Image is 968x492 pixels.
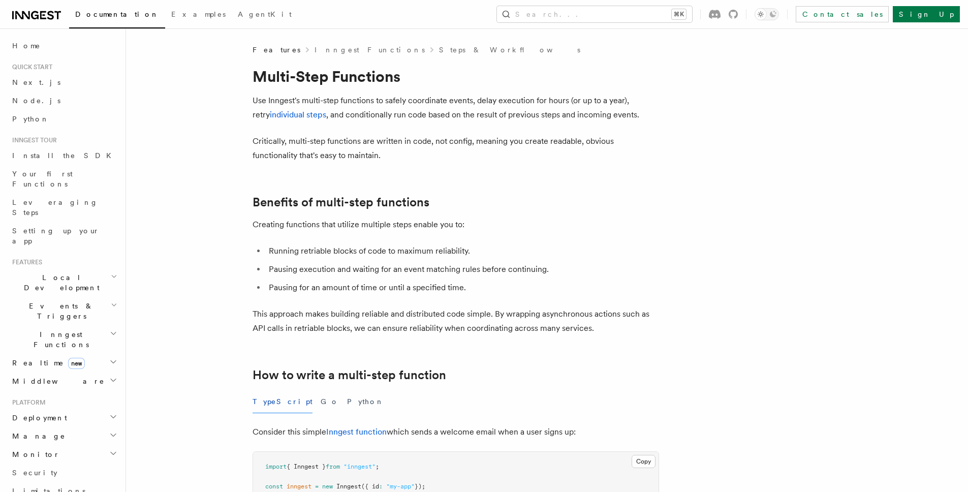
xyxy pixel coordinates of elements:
a: Examples [165,3,232,27]
p: This approach makes building reliable and distributed code simple. By wrapping asynchronous actio... [253,307,659,335]
span: : [379,483,383,490]
span: Quick start [8,63,52,71]
span: Documentation [75,10,159,18]
button: Local Development [8,268,119,297]
button: Manage [8,427,119,445]
span: from [326,463,340,470]
span: "inngest" [344,463,376,470]
span: "my-app" [386,483,415,490]
p: Critically, multi-step functions are written in code, not config, meaning you create readable, ob... [253,134,659,163]
button: Monitor [8,445,119,464]
span: Python [12,115,49,123]
a: Leveraging Steps [8,193,119,222]
button: Events & Triggers [8,297,119,325]
a: Node.js [8,91,119,110]
span: Inngest [336,483,361,490]
a: Home [8,37,119,55]
span: Realtime [8,358,85,368]
span: Platform [8,398,46,407]
span: Node.js [12,97,60,105]
span: import [265,463,287,470]
h1: Multi-Step Functions [253,67,659,85]
span: const [265,483,283,490]
a: Your first Functions [8,165,119,193]
span: inngest [287,483,311,490]
span: Events & Triggers [8,301,111,321]
a: Install the SDK [8,146,119,165]
button: Toggle dark mode [755,8,779,20]
kbd: ⌘K [672,9,686,19]
span: Examples [171,10,226,18]
span: Deployment [8,413,67,423]
span: Local Development [8,272,111,293]
span: Your first Functions [12,170,73,188]
span: Inngest tour [8,136,57,144]
span: }); [415,483,425,490]
a: Benefits of multi-step functions [253,195,429,209]
span: AgentKit [238,10,292,18]
span: = [315,483,319,490]
button: Python [347,390,384,413]
a: Python [8,110,119,128]
span: new [322,483,333,490]
a: Inngest Functions [315,45,425,55]
button: Realtimenew [8,354,119,372]
span: Inngest Functions [8,329,110,350]
span: Middleware [8,376,105,386]
a: Steps & Workflows [439,45,580,55]
li: Pausing for an amount of time or until a specified time. [266,281,659,295]
button: Deployment [8,409,119,427]
span: ; [376,463,379,470]
button: Search...⌘K [497,6,692,22]
a: Contact sales [796,6,889,22]
span: Features [253,45,300,55]
button: Middleware [8,372,119,390]
a: Setting up your app [8,222,119,250]
span: Features [8,258,42,266]
a: individual steps [270,110,326,119]
span: new [68,358,85,369]
a: Security [8,464,119,482]
a: Inngest function [326,427,387,437]
li: Running retriable blocks of code to maximum reliability. [266,244,659,258]
span: ({ id [361,483,379,490]
a: Documentation [69,3,165,28]
a: Next.js [8,73,119,91]
p: Use Inngest's multi-step functions to safely coordinate events, delay execution for hours (or up ... [253,94,659,122]
span: Leveraging Steps [12,198,98,217]
span: Security [12,469,57,477]
button: Inngest Functions [8,325,119,354]
span: Manage [8,431,66,441]
a: How to write a multi-step function [253,368,446,382]
span: Home [12,41,41,51]
a: AgentKit [232,3,298,27]
span: { Inngest } [287,463,326,470]
p: Creating functions that utilize multiple steps enable you to: [253,218,659,232]
span: Install the SDK [12,151,117,160]
span: Next.js [12,78,60,86]
a: Sign Up [893,6,960,22]
p: Consider this simple which sends a welcome email when a user signs up: [253,425,659,439]
button: TypeScript [253,390,313,413]
li: Pausing execution and waiting for an event matching rules before continuing. [266,262,659,276]
span: Monitor [8,449,60,459]
button: Copy [632,455,655,468]
button: Go [321,390,339,413]
span: Setting up your app [12,227,100,245]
